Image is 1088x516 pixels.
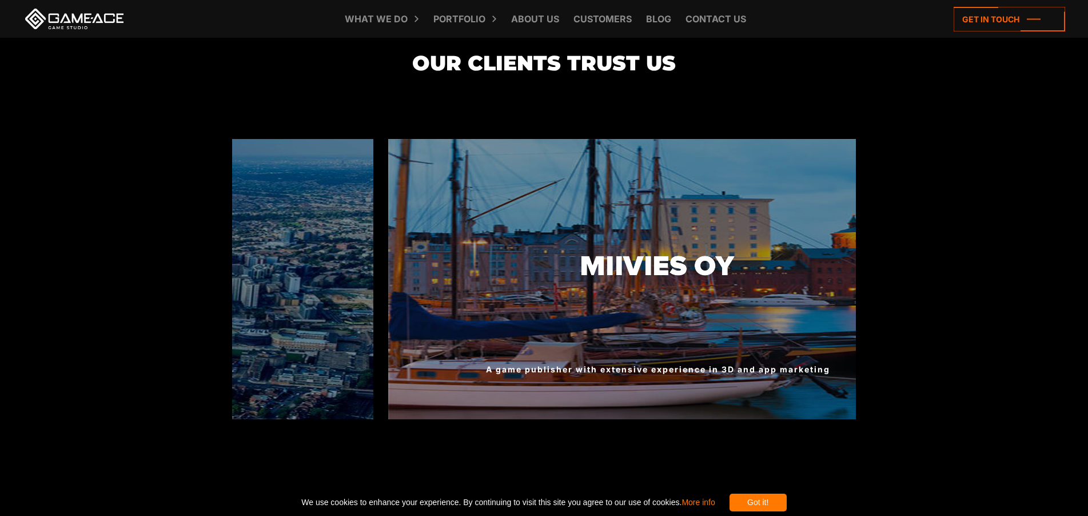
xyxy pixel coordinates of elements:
[954,7,1065,31] a: Get in touch
[388,363,928,375] div: A game publisher with extensive experience in 3D and app marketing
[240,51,848,76] h2: Our clients trust us
[730,494,787,511] div: Got it!
[301,494,715,511] span: We use cookies to enhance your experience. By continuing to visit this site you agree to our use ...
[682,498,715,507] a: More info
